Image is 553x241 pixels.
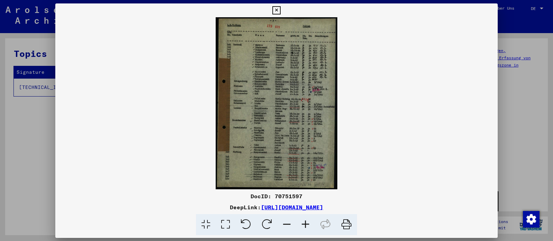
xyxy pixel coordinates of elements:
img: Zustimmung ändern [523,211,540,228]
img: 001.jpg [55,17,498,189]
div: DeepLink: [55,203,498,211]
a: [URL][DOMAIN_NAME] [261,204,323,211]
div: DocID: 70751597 [55,192,498,200]
div: Zustimmung ändern [523,211,539,227]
